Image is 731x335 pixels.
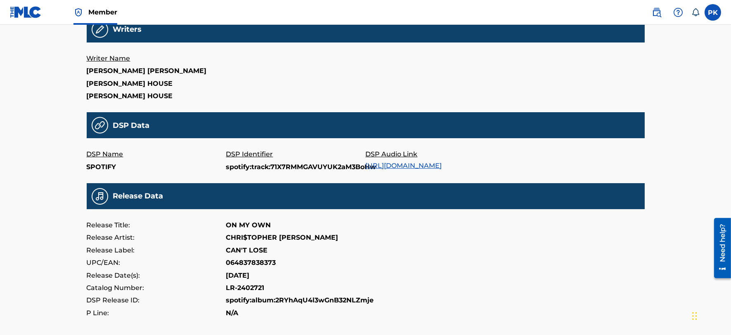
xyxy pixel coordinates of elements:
[226,269,250,282] p: [DATE]
[673,7,683,17] img: help
[226,257,276,269] p: 064837838373
[113,25,142,34] h5: Writers
[652,7,662,17] img: search
[73,7,83,17] img: Top Rightsholder
[87,219,226,231] p: Release Title:
[226,307,239,319] p: N/A
[226,148,366,160] p: DSP Identifier
[226,244,268,257] p: CAN'T LOSE
[88,7,117,17] span: Member
[691,8,700,17] div: Notifications
[87,257,226,269] p: UPC/EAN:
[87,90,226,102] p: [PERSON_NAME] HOUSE
[87,231,226,244] p: Release Artist:
[87,148,226,160] p: DSP Name
[87,282,226,294] p: Catalog Number:
[87,52,226,65] p: Writer Name
[87,161,226,173] p: SPOTIFY
[113,121,150,130] h5: DSP Data
[692,304,697,328] div: Drag
[648,4,665,21] a: Public Search
[690,295,731,335] iframe: Chat Widget
[708,215,731,281] iframe: Resource Center
[226,294,374,307] p: spotify:album:2RYhAqU4l3wGnB32NLZmje
[113,191,163,201] h5: Release Data
[366,162,442,170] a: [URL][DOMAIN_NAME]
[670,4,686,21] div: Help
[87,294,226,307] p: DSP Release ID:
[705,4,721,21] div: User Menu
[92,117,108,134] img: 31a9e25fa6e13e71f14b.png
[226,231,338,244] p: CHRI$TOPHER [PERSON_NAME]
[87,78,226,90] p: [PERSON_NAME] HOUSE
[366,148,505,160] p: DSP Audio Link
[92,188,108,205] img: 75424d043b2694df37d4.png
[87,244,226,257] p: Release Label:
[87,307,226,319] p: P Line:
[10,6,42,18] img: MLC Logo
[226,219,271,231] p: ON MY OWN
[87,65,226,77] p: [PERSON_NAME] [PERSON_NAME]
[226,161,366,173] p: spotify:track:71X7RMMGAVUYUK2aM3BoHw
[92,21,108,38] img: Recording Writers
[87,269,226,282] p: Release Date(s):
[226,282,265,294] p: LR-2402721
